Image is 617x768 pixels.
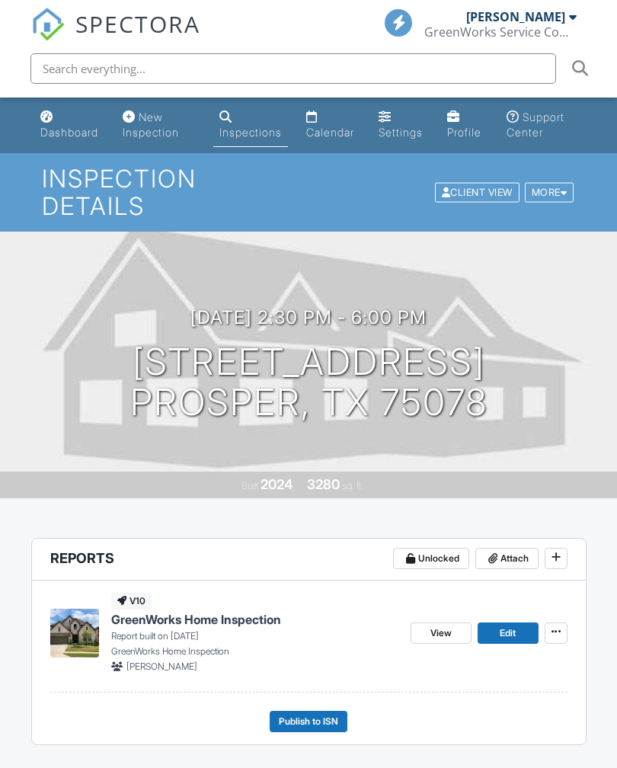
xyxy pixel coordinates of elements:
span: sq. ft. [342,480,363,491]
span: Built [241,480,258,491]
div: New Inspection [123,110,179,139]
div: Profile [447,126,481,139]
a: Settings [372,104,429,147]
h1: [STREET_ADDRESS] Prosper, TX 75078 [130,342,488,423]
div: More [525,182,574,203]
a: SPECTORA [31,21,200,53]
div: Settings [379,126,423,139]
a: Support Center [500,104,583,147]
img: The Best Home Inspection Software - Spectora [31,8,65,41]
div: 3280 [307,476,340,492]
div: GreenWorks Service Company [424,24,577,40]
div: Inspections [219,126,282,139]
h1: Inspection Details [42,165,575,219]
h3: [DATE] 2:30 pm - 6:00 pm [190,307,427,328]
a: Dashboard [34,104,104,147]
a: Inspections [213,104,288,147]
div: [PERSON_NAME] [466,9,565,24]
div: Calendar [306,126,354,139]
div: Client View [435,182,519,203]
input: Search everything... [30,53,556,84]
span: SPECTORA [75,8,200,40]
div: 2024 [261,476,293,492]
div: Dashboard [40,126,98,139]
a: Client View [433,186,523,197]
div: Support Center [507,110,564,139]
a: Calendar [300,104,360,147]
a: New Inspection [117,104,201,147]
a: Profile [441,104,488,147]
